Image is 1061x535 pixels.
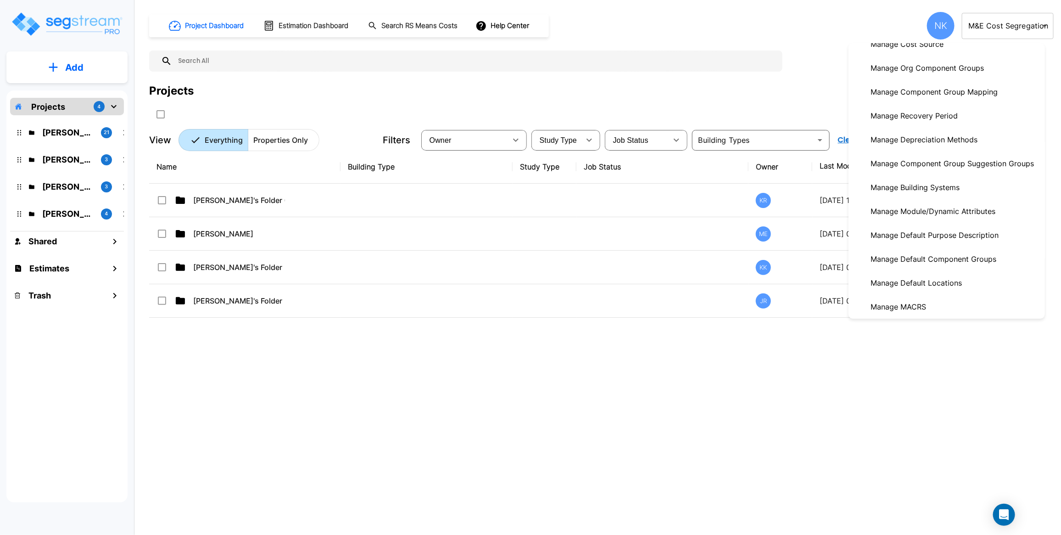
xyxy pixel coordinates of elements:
[867,274,966,292] p: Manage Default Locations
[867,59,988,77] p: Manage Org Component Groups
[867,83,1001,101] p: Manage Component Group Mapping
[867,154,1038,173] p: Manage Component Group Suggestion Groups
[993,504,1015,526] div: Open Intercom Messenger
[867,35,947,53] p: Manage Cost Source
[867,298,930,316] p: Manage MACRS
[867,107,961,125] p: Manage Recovery Period
[867,178,963,197] p: Manage Building Systems
[867,202,999,220] p: Manage Module/Dynamic Attributes
[867,250,1000,268] p: Manage Default Component Groups
[867,130,981,149] p: Manage Depreciation Methods
[867,226,1002,244] p: Manage Default Purpose Description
